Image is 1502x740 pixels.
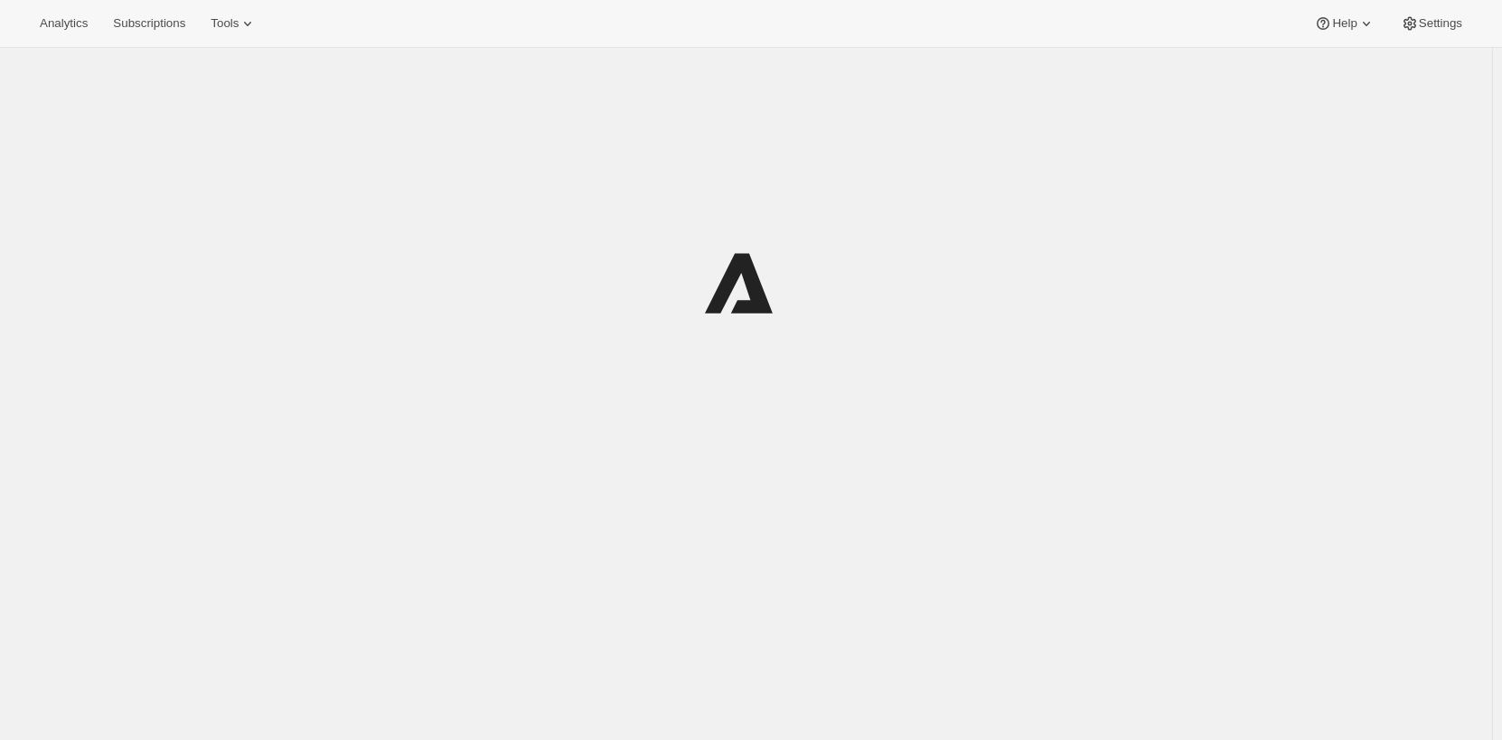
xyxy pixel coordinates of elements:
[1390,11,1473,36] button: Settings
[102,11,196,36] button: Subscriptions
[1332,16,1356,31] span: Help
[1419,16,1462,31] span: Settings
[211,16,239,31] span: Tools
[113,16,185,31] span: Subscriptions
[1303,11,1385,36] button: Help
[40,16,88,31] span: Analytics
[29,11,99,36] button: Analytics
[200,11,268,36] button: Tools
